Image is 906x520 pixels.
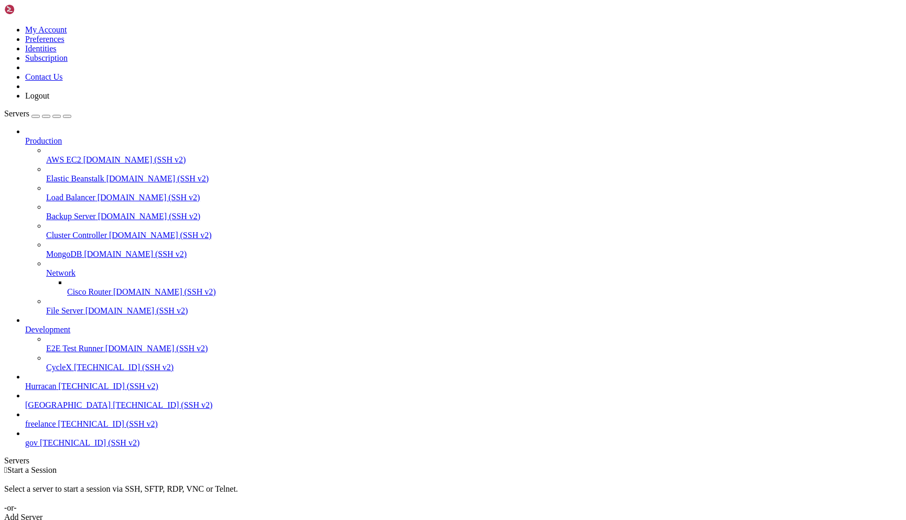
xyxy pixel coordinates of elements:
[46,353,902,372] li: CycleX [TECHNICAL_ID] (SSH v2)
[46,363,72,372] span: CycleX
[105,344,208,353] span: [DOMAIN_NAME] (SSH v2)
[25,438,902,448] a: gov [TECHNICAL_ID] (SSH v2)
[25,429,902,448] li: gov [TECHNICAL_ID] (SSH v2)
[46,231,107,240] span: Cluster Controller
[25,127,902,316] li: Production
[25,419,902,429] a: freelance [TECHNICAL_ID] (SSH v2)
[113,400,212,409] span: [TECHNICAL_ID] (SSH v2)
[46,306,83,315] span: File Server
[46,193,902,202] a: Load Balancer [DOMAIN_NAME] (SSH v2)
[46,240,902,259] li: MongoDB [DOMAIN_NAME] (SSH v2)
[67,287,902,297] a: Cisco Router [DOMAIN_NAME] (SSH v2)
[25,35,64,44] a: Preferences
[46,334,902,353] li: E2E Test Runner [DOMAIN_NAME] (SSH v2)
[25,136,62,145] span: Production
[46,193,95,202] span: Load Balancer
[46,146,902,165] li: AWS EC2 [DOMAIN_NAME] (SSH v2)
[46,202,902,221] li: Backup Server [DOMAIN_NAME] (SSH v2)
[40,438,139,447] span: [TECHNICAL_ID] (SSH v2)
[83,155,186,164] span: [DOMAIN_NAME] (SSH v2)
[67,287,111,296] span: Cisco Router
[85,306,188,315] span: [DOMAIN_NAME] (SSH v2)
[25,53,68,62] a: Subscription
[46,183,902,202] li: Load Balancer [DOMAIN_NAME] (SSH v2)
[46,155,902,165] a: AWS EC2 [DOMAIN_NAME] (SSH v2)
[4,109,29,118] span: Servers
[25,400,902,410] a: [GEOGRAPHIC_DATA] [TECHNICAL_ID] (SSH v2)
[46,268,902,278] a: Network
[113,287,216,296] span: [DOMAIN_NAME] (SSH v2)
[84,250,187,258] span: [DOMAIN_NAME] (SSH v2)
[25,25,67,34] a: My Account
[25,44,57,53] a: Identities
[25,316,902,372] li: Development
[46,174,104,183] span: Elastic Beanstalk
[98,212,201,221] span: [DOMAIN_NAME] (SSH v2)
[46,212,96,221] span: Backup Server
[46,259,902,297] li: Network
[25,382,57,391] span: Hurracan
[4,465,7,474] span: 
[4,4,64,15] img: Shellngn
[4,109,71,118] a: Servers
[46,268,75,277] span: Network
[46,221,902,240] li: Cluster Controller [DOMAIN_NAME] (SSH v2)
[109,231,212,240] span: [DOMAIN_NAME] (SSH v2)
[4,475,902,513] div: Select a server to start a session via SSH, SFTP, RDP, VNC or Telnet. -or-
[25,136,902,146] a: Production
[25,325,902,334] a: Development
[46,165,902,183] li: Elastic Beanstalk [DOMAIN_NAME] (SSH v2)
[25,382,902,391] a: Hurracan [TECHNICAL_ID] (SSH v2)
[25,438,38,447] span: gov
[25,419,56,428] span: freelance
[46,212,902,221] a: Backup Server [DOMAIN_NAME] (SSH v2)
[67,278,902,297] li: Cisco Router [DOMAIN_NAME] (SSH v2)
[25,72,63,81] a: Contact Us
[46,306,902,316] a: File Server [DOMAIN_NAME] (SSH v2)
[46,297,902,316] li: File Server [DOMAIN_NAME] (SSH v2)
[46,155,81,164] span: AWS EC2
[25,91,49,100] a: Logout
[59,382,158,391] span: [TECHNICAL_ID] (SSH v2)
[25,410,902,429] li: freelance [TECHNICAL_ID] (SSH v2)
[4,456,902,465] div: Servers
[46,250,82,258] span: MongoDB
[58,419,158,428] span: [TECHNICAL_ID] (SSH v2)
[98,193,200,202] span: [DOMAIN_NAME] (SSH v2)
[46,344,103,353] span: E2E Test Runner
[7,465,57,474] span: Start a Session
[46,250,902,259] a: MongoDB [DOMAIN_NAME] (SSH v2)
[25,400,111,409] span: [GEOGRAPHIC_DATA]
[25,391,902,410] li: [GEOGRAPHIC_DATA] [TECHNICAL_ID] (SSH v2)
[46,174,902,183] a: Elastic Beanstalk [DOMAIN_NAME] (SSH v2)
[74,363,174,372] span: [TECHNICAL_ID] (SSH v2)
[46,231,902,240] a: Cluster Controller [DOMAIN_NAME] (SSH v2)
[46,344,902,353] a: E2E Test Runner [DOMAIN_NAME] (SSH v2)
[106,174,209,183] span: [DOMAIN_NAME] (SSH v2)
[46,363,902,372] a: CycleX [TECHNICAL_ID] (SSH v2)
[25,325,70,334] span: Development
[25,372,902,391] li: Hurracan [TECHNICAL_ID] (SSH v2)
